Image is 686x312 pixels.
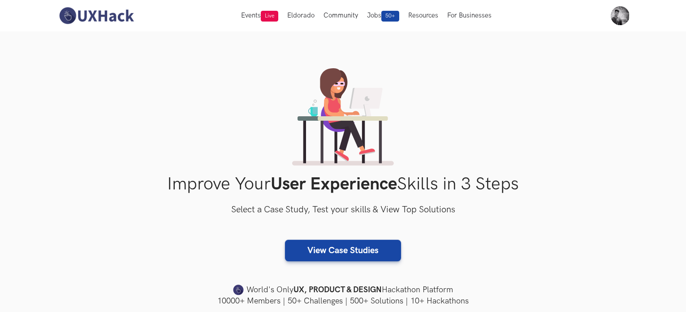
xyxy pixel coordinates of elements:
img: uxhack-favicon-image.png [233,284,244,296]
h1: Improve Your Skills in 3 Steps [56,174,630,195]
strong: User Experience [271,174,397,195]
h4: 10000+ Members | 50+ Challenges | 500+ Solutions | 10+ Hackathons [56,295,630,307]
a: View Case Studies [285,240,401,261]
strong: UX, PRODUCT & DESIGN [293,284,382,296]
span: 50+ [381,11,399,22]
img: lady working on laptop [292,68,394,166]
h4: World's Only Hackathon Platform [56,284,630,296]
h3: Select a Case Study, Test your skills & View Top Solutions [56,203,630,217]
img: UXHack-logo.png [56,6,136,25]
span: Live [261,11,278,22]
img: Your profile pic [611,6,630,25]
